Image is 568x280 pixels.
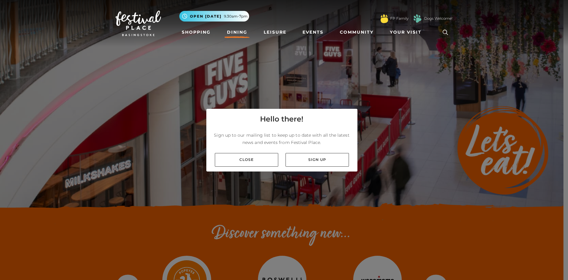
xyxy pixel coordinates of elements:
a: Dogs Welcome! [424,16,452,21]
span: Open [DATE] [190,14,221,19]
button: Open [DATE] 9.30am-7pm [179,11,249,22]
a: Sign up [286,153,349,167]
img: Festival Place Logo [116,11,161,36]
a: Leisure [261,27,289,38]
span: 9.30am-7pm [224,14,248,19]
a: Close [215,153,278,167]
a: Dining [225,27,250,38]
p: Sign up to our mailing list to keep up to date with all the latest news and events from Festival ... [211,132,353,146]
h4: Hello there! [260,114,303,125]
a: Events [300,27,326,38]
a: Community [337,27,376,38]
span: Your Visit [390,29,421,35]
a: Shopping [179,27,213,38]
a: FP Family [390,16,408,21]
a: Your Visit [387,27,427,38]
